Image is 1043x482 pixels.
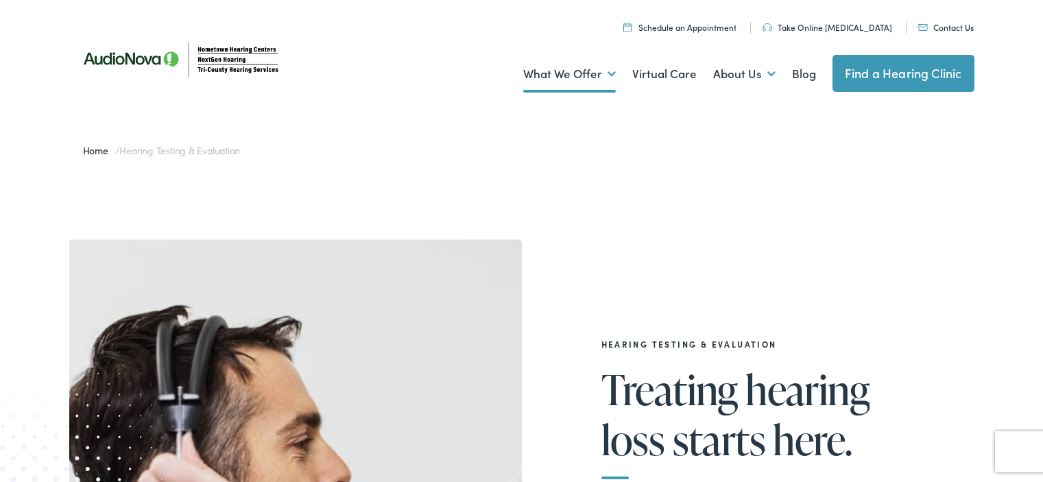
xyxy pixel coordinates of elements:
span: Treating [601,367,738,412]
a: What We Offer [523,49,616,99]
a: Virtual Care [632,49,697,99]
img: utility icon [763,23,772,32]
a: About Us [713,49,776,99]
a: Blog [792,49,816,99]
span: loss [601,417,665,462]
span: here. [773,417,852,462]
a: Home [83,143,115,157]
img: utility icon [623,23,632,32]
a: Take Online [MEDICAL_DATA] [763,21,892,33]
a: Contact Us [918,21,974,33]
span: hearing [745,367,870,412]
img: utility icon [918,24,928,31]
h2: Hearing Testing & Evaluation [601,339,931,349]
a: Schedule an Appointment [623,21,736,33]
a: Find a Hearing Clinic [832,55,974,92]
span: starts [673,417,765,462]
span: / [83,143,241,157]
span: Hearing Testing & Evaluation [119,143,240,157]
